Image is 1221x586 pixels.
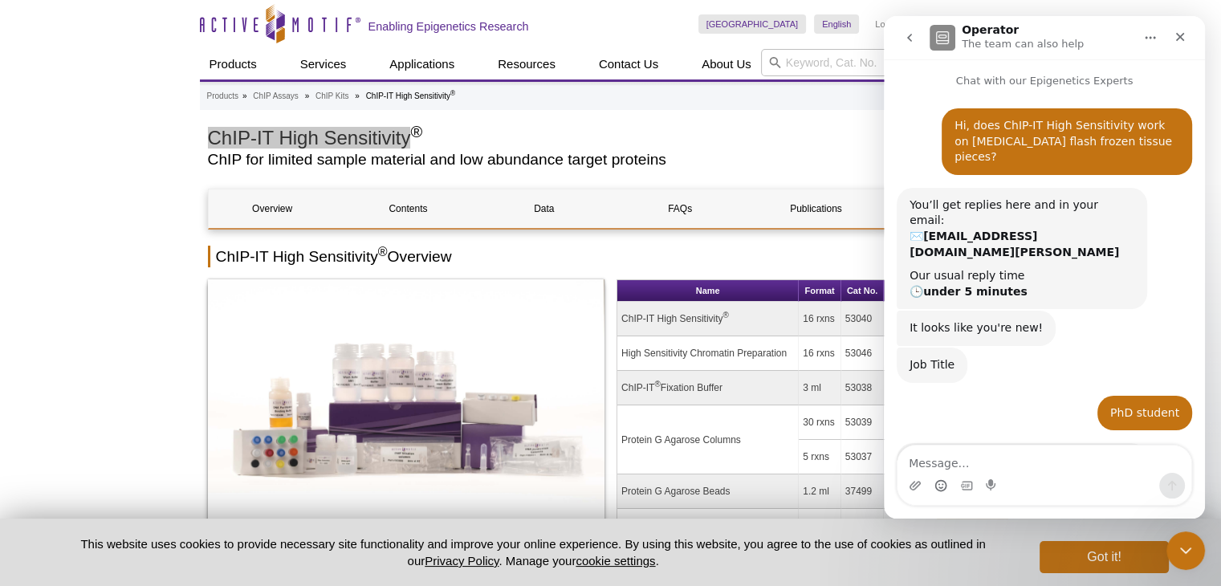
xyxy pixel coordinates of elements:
[617,371,799,405] td: ChIP-IT Fixation Buffer
[799,302,840,336] td: 16 rxns
[799,371,840,405] td: 3 ml
[1040,541,1168,573] button: Got it!
[841,280,885,302] th: Cat No.
[841,371,885,405] td: 53038
[242,92,247,100] li: »
[799,336,840,371] td: 16 rxns
[616,189,743,228] a: FAQs
[698,14,807,34] a: [GEOGRAPHIC_DATA]
[723,311,729,319] sup: ®
[799,474,840,509] td: 1.2 ml
[209,189,336,228] a: Overview
[752,189,880,228] a: Publications
[200,49,267,79] a: Products
[841,405,885,440] td: 53039
[617,302,799,336] td: ChIP-IT High Sensitivity
[589,49,668,79] a: Contact Us
[884,16,1205,519] iframe: Intercom live chat
[425,554,499,568] a: Privacy Policy
[208,246,1014,267] h2: ChIP-IT High Sensitivity Overview
[957,14,1022,34] li: (0 items)
[208,124,938,149] h1: ChIP-IT High Sensitivity
[814,14,859,34] a: English
[1166,531,1205,570] iframe: Intercom live chat
[841,336,885,371] td: 53046
[617,474,799,509] td: Protein G Agarose Beads
[617,336,799,371] td: High Sensitivity Chromatin Preparation
[875,18,897,30] a: Login
[799,280,840,302] th: Format
[253,89,299,104] a: ChIP Assays
[799,509,840,543] td: 35 ml
[366,92,456,100] li: ChIP-IT High Sensitivity
[841,440,885,474] td: 53037
[617,280,799,302] th: Name
[617,509,799,543] td: TE, pH 8.0
[410,123,422,140] sup: ®
[617,405,799,474] td: Protein G Agarose Columns
[654,380,660,389] sup: ®
[207,89,238,104] a: Products
[841,302,885,336] td: 53040
[799,440,840,474] td: 5 rxns
[53,535,1014,569] p: This website uses cookies to provide necessary site functionality and improve your online experie...
[368,19,529,34] h2: Enabling Epigenetics Research
[692,49,761,79] a: About Us
[576,554,655,568] button: cookie settings
[761,49,1022,76] input: Keyword, Cat. No.
[841,509,885,543] td: 37515
[355,92,360,100] li: »
[208,279,605,544] img: ChIP-IT High Sensitivity Kit
[344,189,472,228] a: Contents
[450,89,455,97] sup: ®
[380,49,464,79] a: Applications
[315,89,349,104] a: ChIP Kits
[488,49,565,79] a: Resources
[902,14,904,34] li: |
[305,92,310,100] li: »
[799,405,840,440] td: 30 rxns
[291,49,356,79] a: Services
[378,245,388,258] sup: ®
[208,153,938,167] h2: ChIP for limited sample material and low abundance target proteins
[480,189,608,228] a: Data
[841,474,885,509] td: 37499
